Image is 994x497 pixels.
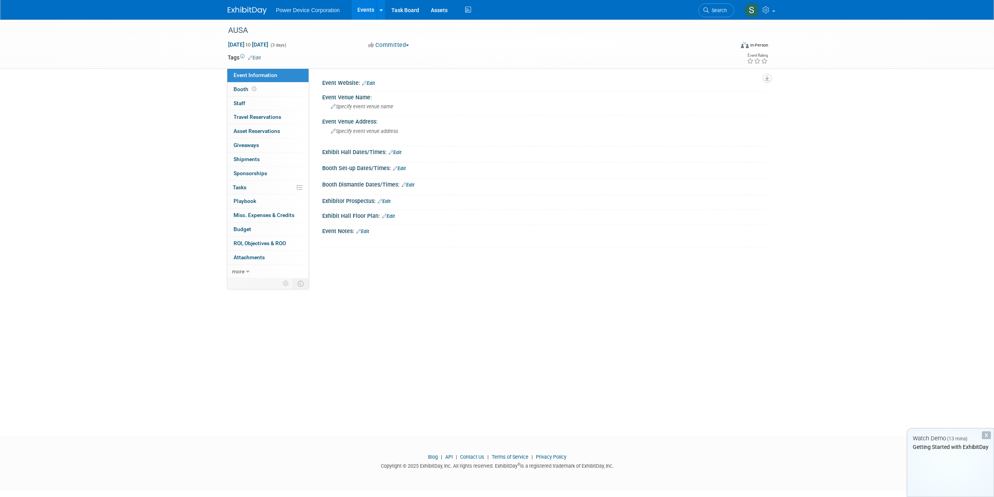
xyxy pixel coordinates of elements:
[907,434,994,443] div: Watch Demo
[382,214,395,219] a: Edit
[536,454,566,460] a: Privacy Policy
[439,454,444,460] span: |
[293,278,309,289] td: Toggle Event Tabs
[270,43,286,48] span: (3 days)
[227,138,309,152] a: Giveaways
[234,240,286,246] span: ROI, Objectives & ROO
[234,100,245,106] span: Staff
[244,41,252,48] span: to
[688,41,769,52] div: Event Format
[232,268,244,275] span: more
[322,225,767,235] div: Event Notes:
[322,92,767,101] div: Event Venue Name:
[907,443,994,451] div: Getting Started with ExhibitDay
[227,208,309,222] a: Misc. Expenses & Credits
[485,454,491,460] span: |
[250,86,258,92] span: Booth not reserved yet
[234,114,281,120] span: Travel Reservations
[234,156,260,162] span: Shipments
[331,104,393,109] span: Specify event venue name
[225,23,723,38] div: AUSA
[234,198,256,204] span: Playbook
[366,41,412,49] button: Committed
[741,42,749,48] img: Format-Inperson.png
[227,68,309,82] a: Event Information
[492,454,528,460] a: Terms of Service
[322,116,767,126] div: Event Venue Address:
[982,431,991,439] div: Dismiss
[698,4,734,17] a: Search
[445,454,453,460] a: API
[227,124,309,138] a: Asset Reservations
[362,81,375,86] a: Edit
[227,194,309,208] a: Playbook
[378,199,391,204] a: Edit
[234,226,251,232] span: Budget
[228,7,267,14] img: ExhibitDay
[331,128,398,134] span: Specify event venue address
[356,229,369,234] a: Edit
[234,254,265,260] span: Attachments
[227,251,309,264] a: Attachments
[234,72,277,78] span: Event Information
[276,7,340,13] span: Power Device Corporation
[460,454,484,460] a: Contact Us
[227,97,309,110] a: Staff
[279,278,293,289] td: Personalize Event Tab Strip
[750,42,768,48] div: In-Person
[322,146,767,156] div: Exhibit Hall Dates/Times:
[709,7,727,13] span: Search
[322,195,767,205] div: Exhibitor Prospectus:
[234,128,280,134] span: Asset Reservations
[747,54,768,57] div: Event Rating
[234,86,258,92] span: Booth
[227,222,309,236] a: Budget
[248,55,261,61] a: Edit
[322,162,767,172] div: Booth Set-up Dates/Times:
[454,454,459,460] span: |
[228,41,269,48] span: [DATE] [DATE]
[428,454,438,460] a: Blog
[227,83,309,96] a: Booth
[234,212,294,218] span: Misc. Expenses & Credits
[227,265,309,278] a: more
[389,150,402,155] a: Edit
[227,167,309,180] a: Sponsorships
[393,166,406,171] a: Edit
[228,54,261,61] td: Tags
[227,237,309,250] a: ROI, Objectives & ROO
[322,77,767,87] div: Event Website:
[227,110,309,124] a: Travel Reservations
[234,170,267,176] span: Sponsorships
[530,454,535,460] span: |
[233,184,246,190] span: Tasks
[227,153,309,166] a: Shipments
[402,182,414,188] a: Edit
[744,3,759,18] img: Scott Gorton
[227,181,309,194] a: Tasks
[322,179,767,189] div: Booth Dismantle Dates/Times:
[234,142,259,148] span: Giveaways
[947,436,967,441] span: (13 mins)
[322,210,767,220] div: Exhibit Hall Floor Plan:
[518,462,520,466] sup: ®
